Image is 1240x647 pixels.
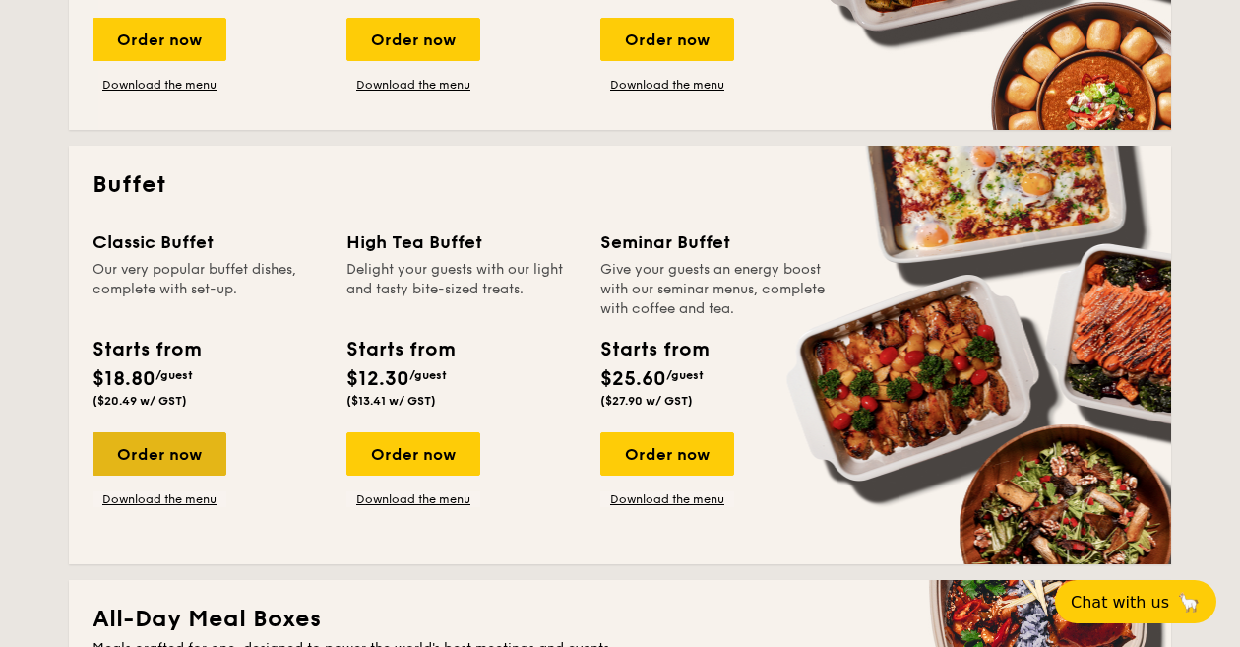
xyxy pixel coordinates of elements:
span: ($20.49 w/ GST) [93,394,187,408]
a: Download the menu [600,77,734,93]
div: Our very popular buffet dishes, complete with set-up. [93,260,323,319]
span: $18.80 [93,367,155,391]
span: $12.30 [346,367,409,391]
div: Order now [346,432,480,476]
span: /guest [155,368,193,382]
span: Chat with us [1071,593,1169,612]
a: Download the menu [93,77,226,93]
div: Order now [600,432,734,476]
span: ($13.41 w/ GST) [346,394,436,408]
div: Order now [600,18,734,61]
h2: All-Day Meal Boxes [93,604,1147,635]
span: ($27.90 w/ GST) [600,394,693,408]
div: Classic Buffet [93,228,323,256]
div: Starts from [346,335,454,364]
div: Delight your guests with our light and tasty bite-sized treats. [346,260,577,319]
div: Starts from [93,335,200,364]
div: Order now [346,18,480,61]
div: Starts from [600,335,708,364]
h2: Buffet [93,169,1147,201]
span: $25.60 [600,367,666,391]
span: 🦙 [1177,591,1201,614]
a: Download the menu [346,491,480,507]
div: Order now [93,18,226,61]
a: Download the menu [346,77,480,93]
div: Seminar Buffet [600,228,831,256]
div: High Tea Buffet [346,228,577,256]
a: Download the menu [93,491,226,507]
span: /guest [666,368,704,382]
div: Order now [93,432,226,476]
button: Chat with us🦙 [1055,580,1216,623]
a: Download the menu [600,491,734,507]
span: /guest [409,368,447,382]
div: Give your guests an energy boost with our seminar menus, complete with coffee and tea. [600,260,831,319]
